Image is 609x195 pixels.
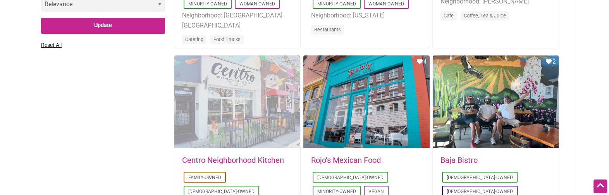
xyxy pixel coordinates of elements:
[188,189,255,194] a: [DEMOGRAPHIC_DATA]-Owned
[311,10,421,21] li: Neighborhood: [US_STATE]
[185,36,203,42] a: Catering
[41,18,165,34] input: Update
[444,13,454,19] a: Cafe
[182,155,284,165] a: Centro Neighborhood Kitchen
[213,36,241,42] a: Food Trucks
[188,175,221,180] a: Family-Owned
[41,42,62,48] a: Reset All
[368,1,404,7] a: Woman-Owned
[182,10,292,30] li: Neighborhood: [GEOGRAPHIC_DATA], [GEOGRAPHIC_DATA]
[464,13,506,19] a: Coffee, Tea & Juice
[314,27,341,33] a: Restaurants
[317,1,356,7] a: Minority-Owned
[311,155,381,165] a: Rojo’s Mexican Food
[239,1,275,7] a: Woman-Owned
[188,1,227,7] a: Minority-Owned
[440,155,478,165] a: Baja Bistro
[594,179,607,193] div: Scroll Back to Top
[447,189,513,194] a: [DEMOGRAPHIC_DATA]-Owned
[368,189,384,194] a: Vegan
[447,175,513,180] a: [DEMOGRAPHIC_DATA]-Owned
[317,175,384,180] a: [DEMOGRAPHIC_DATA]-Owned
[317,189,356,194] a: Minority-Owned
